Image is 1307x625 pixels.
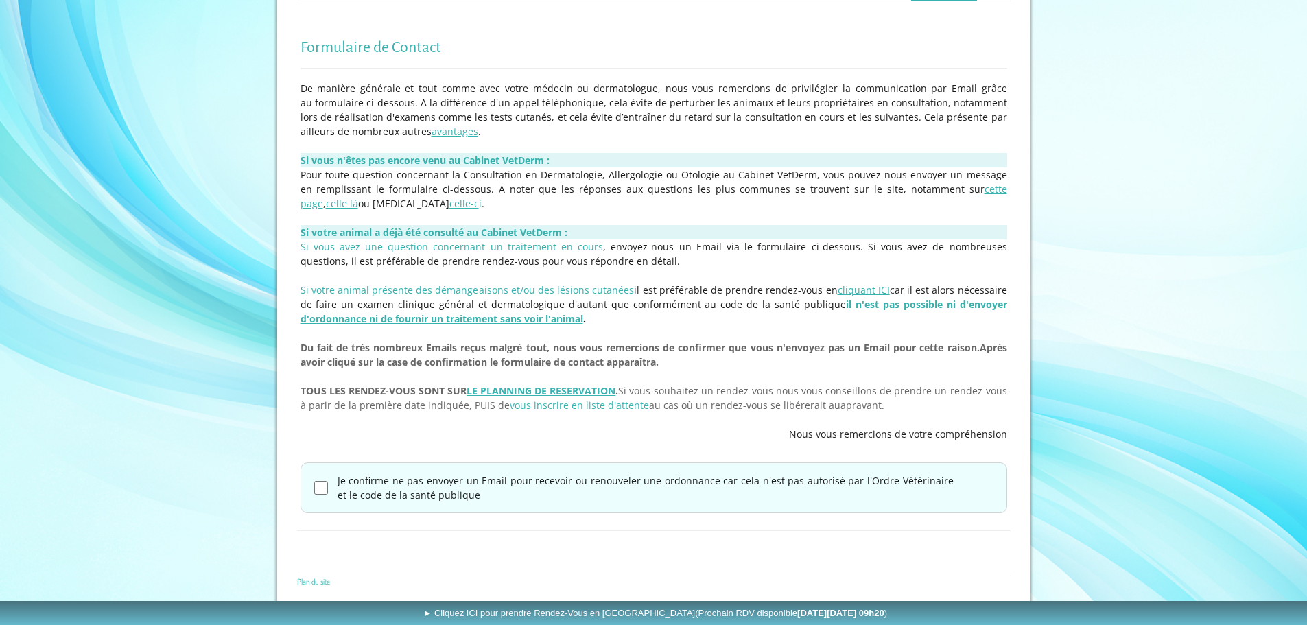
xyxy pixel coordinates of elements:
strong: Si votre animal a déjà été consulté au Cabinet VetDerm : [301,226,567,239]
a: il n'est pas possible ni d'envoyer d'ordonnance ni de fournir un traitement sans voir l'animal [301,298,1007,325]
a: cette page [301,182,1007,210]
a: vous inscrire en liste d'attente [510,399,649,412]
span: ► Cliquez ICI pour prendre Rendez-Vous en [GEOGRAPHIC_DATA] [423,608,887,618]
a: Plan du site [297,576,330,587]
strong: Si vous n'êtes pas encore venu au Cabinet VetDerm : [301,154,550,167]
strong: TOUS LES RENDEZ-VOUS SONT SUR . [301,384,619,397]
span: Nous vous remercions de votre compréhension [789,427,1007,440]
a: avantages [432,125,478,138]
span: (Prochain RDV disponible ) [695,608,887,618]
a: cliquant ICI [838,283,890,296]
span: i [479,197,482,210]
span: Après avoir cliqué sur la case de confirmation le formulaire de contact apparaîtra. [301,341,1007,368]
strong: . [301,298,1007,325]
span: Du fait de très nombreux Emails reçus malgré tout, nous vous remercions de confirmer que vous n'e... [301,341,980,354]
span: , envoyez-nous un Email via le formulaire ci-dessous. Si vous avez de nombreuses questions, il es... [301,240,1007,268]
span: Si vous souhaitez un rendez-vous nous vous conseillons de prendre un rendez-vous à parir de la pr... [301,384,1007,412]
label: Je confirme ne pas envoyer un Email pour recevoir ou renouveler une ordonnance car cela n'est pas... [338,473,954,502]
span: Pour toute question concernant la Consultation en Dermatologie, Allergologie ou Otologie au Cabin... [301,168,1007,210]
span: De manière générale et tout comme avec votre médecin ou dermatologue, nous vous remercions de pri... [301,82,1007,138]
b: [DATE][DATE] 09h20 [797,608,884,618]
a: LE PLANNING DE RESERVATION [467,384,615,397]
span: il est préférable de prendre rendez-vous en car il est alors nécessaire de faire un examen cliniq... [301,283,1007,325]
a: celle là [326,197,358,210]
span: Si votre animal présente des démangeaisons et/ou des lésions cutanées [301,283,635,296]
h1: Formulaire de Contact [301,39,1007,56]
span: Si vous avez une question concernant un traitement en cours [301,240,604,253]
a: celle-c [449,197,479,210]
